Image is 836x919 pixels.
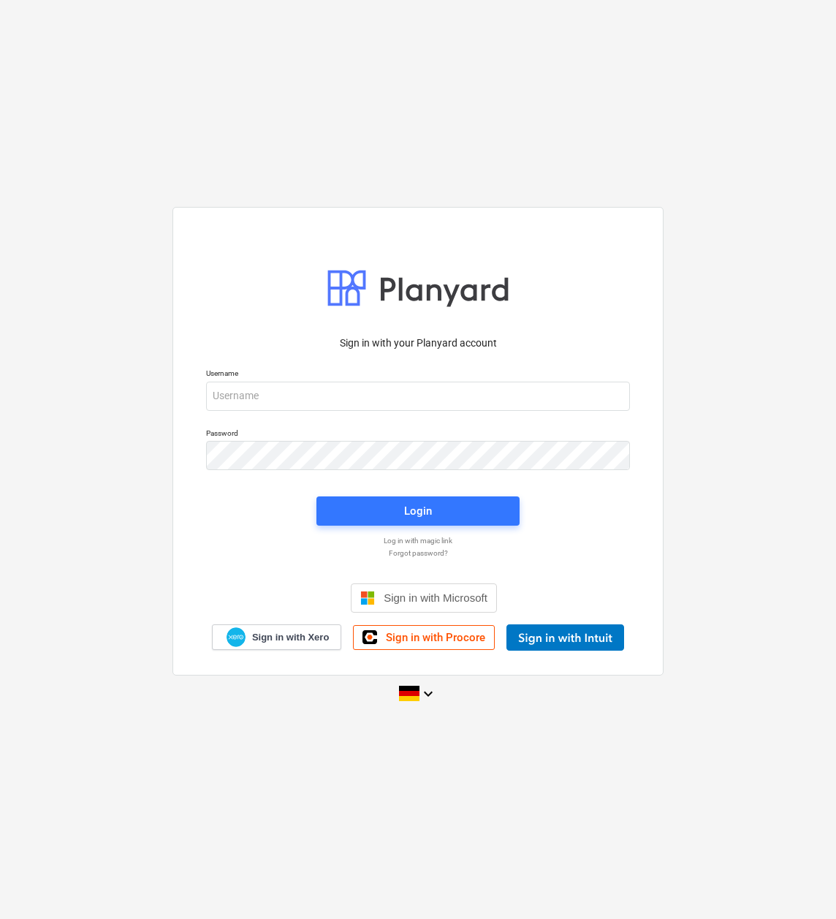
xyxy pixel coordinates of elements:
[386,631,485,644] span: Sign in with Procore
[206,428,630,441] p: Password
[316,496,520,526] button: Login
[206,382,630,411] input: Username
[199,536,637,545] a: Log in with magic link
[212,624,342,650] a: Sign in with Xero
[360,591,375,605] img: Microsoft logo
[419,685,437,703] i: keyboard_arrow_down
[206,336,630,351] p: Sign in with your Planyard account
[199,548,637,558] a: Forgot password?
[384,591,487,604] span: Sign in with Microsoft
[206,368,630,381] p: Username
[353,625,495,650] a: Sign in with Procore
[227,627,246,647] img: Xero logo
[404,502,432,521] div: Login
[252,631,329,644] span: Sign in with Xero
